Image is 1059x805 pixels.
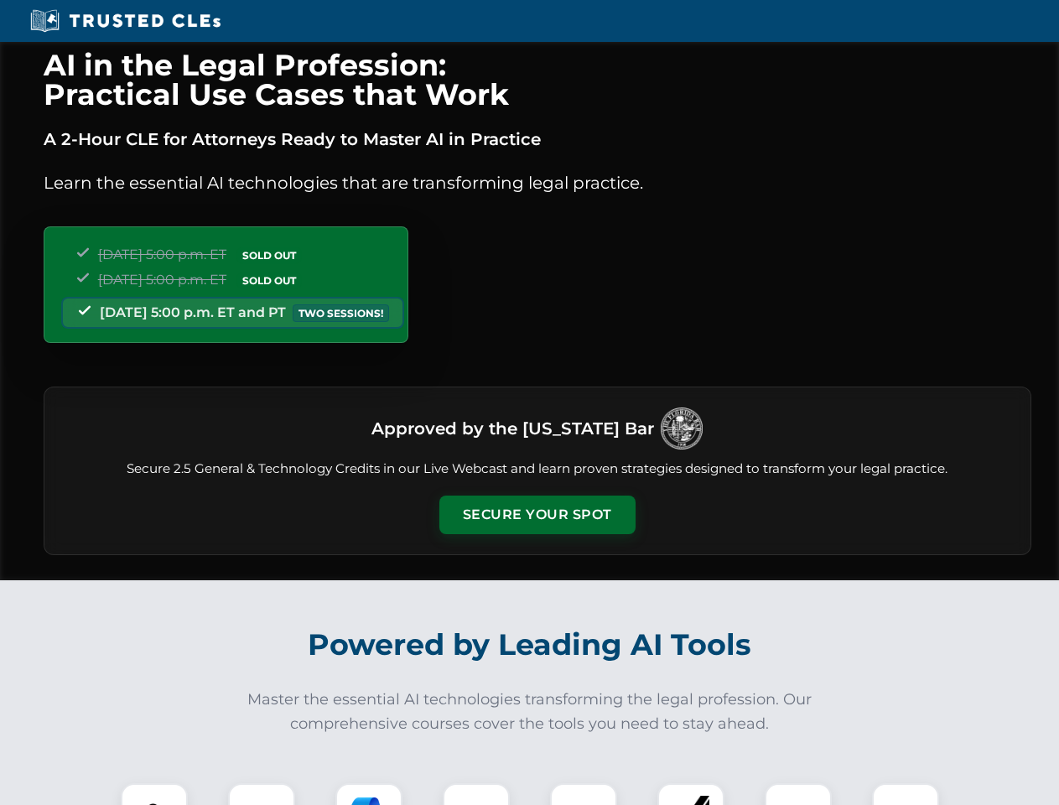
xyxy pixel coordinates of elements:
button: Secure Your Spot [439,496,636,534]
span: [DATE] 5:00 p.m. ET [98,272,226,288]
h1: AI in the Legal Profession: Practical Use Cases that Work [44,50,1031,109]
p: Secure 2.5 General & Technology Credits in our Live Webcast and learn proven strategies designed ... [65,460,1010,479]
img: Logo [661,408,703,449]
span: SOLD OUT [236,272,302,289]
p: A 2-Hour CLE for Attorneys Ready to Master AI in Practice [44,126,1031,153]
span: SOLD OUT [236,247,302,264]
span: [DATE] 5:00 p.m. ET [98,247,226,262]
p: Master the essential AI technologies transforming the legal profession. Our comprehensive courses... [236,688,823,736]
h3: Approved by the [US_STATE] Bar [371,413,654,444]
img: Trusted CLEs [25,8,226,34]
p: Learn the essential AI technologies that are transforming legal practice. [44,169,1031,196]
h2: Powered by Leading AI Tools [65,615,994,674]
